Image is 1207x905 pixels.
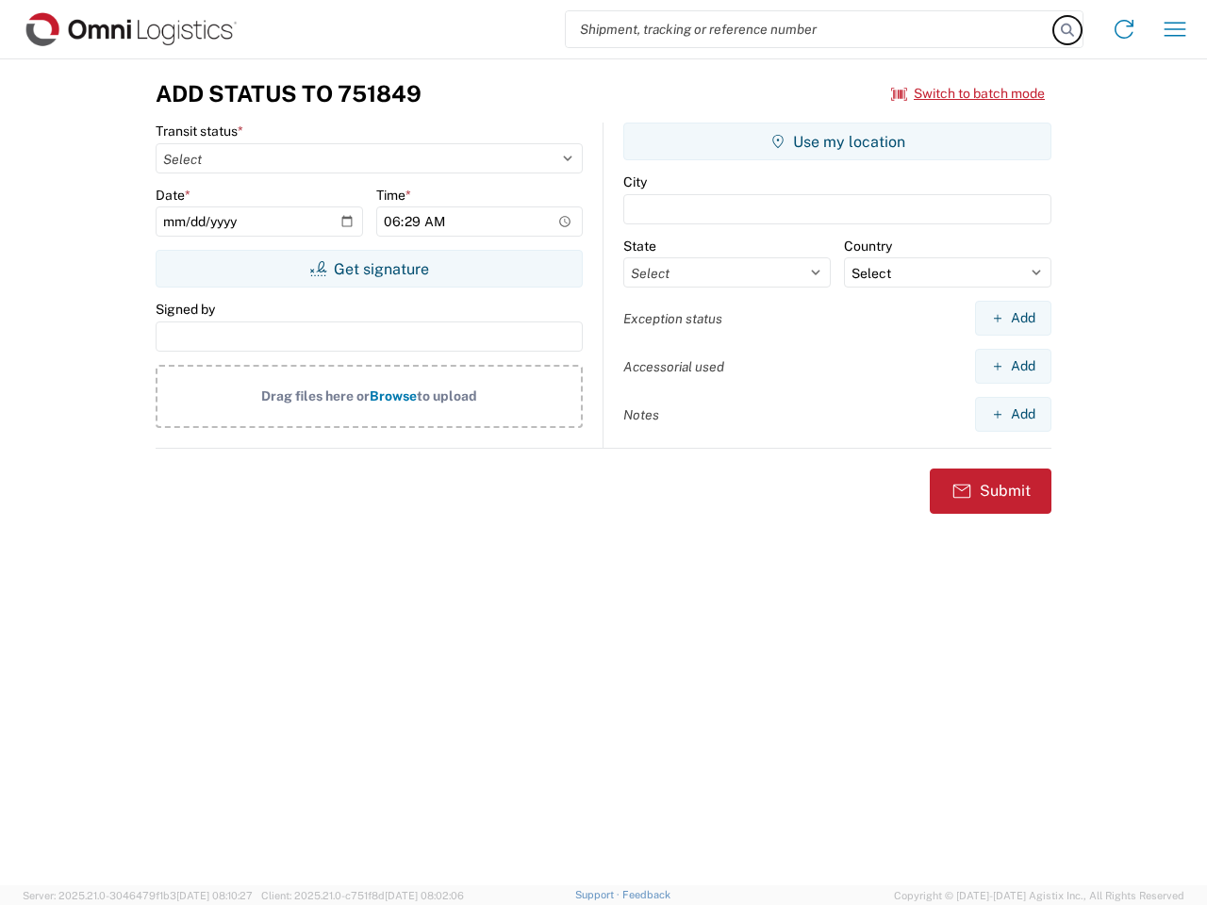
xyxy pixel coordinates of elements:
[261,890,464,901] span: Client: 2025.21.0-c751f8d
[622,889,670,900] a: Feedback
[975,349,1051,384] button: Add
[891,78,1045,109] button: Switch to batch mode
[975,301,1051,336] button: Add
[975,397,1051,432] button: Add
[417,388,477,403] span: to upload
[385,890,464,901] span: [DATE] 08:02:06
[623,406,659,423] label: Notes
[176,890,253,901] span: [DATE] 08:10:27
[930,469,1051,514] button: Submit
[623,173,647,190] label: City
[261,388,370,403] span: Drag files here or
[623,358,724,375] label: Accessorial used
[376,187,411,204] label: Time
[894,887,1184,904] span: Copyright © [DATE]-[DATE] Agistix Inc., All Rights Reserved
[156,80,422,107] h3: Add Status to 751849
[623,310,722,327] label: Exception status
[156,301,215,318] label: Signed by
[623,238,656,255] label: State
[156,187,190,204] label: Date
[370,388,417,403] span: Browse
[623,123,1051,160] button: Use my location
[566,11,1054,47] input: Shipment, tracking or reference number
[23,890,253,901] span: Server: 2025.21.0-3046479f1b3
[575,889,622,900] a: Support
[156,123,243,140] label: Transit status
[844,238,892,255] label: Country
[156,250,583,288] button: Get signature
